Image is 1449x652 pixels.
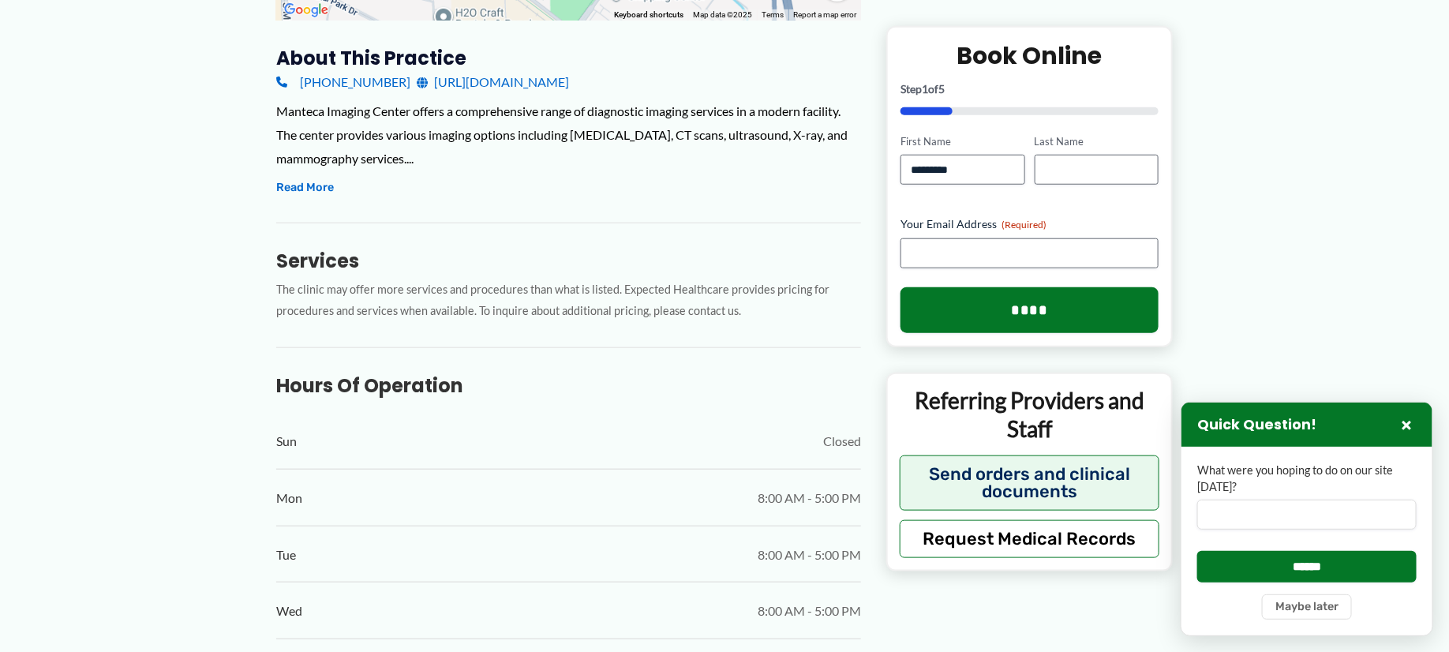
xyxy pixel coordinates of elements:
span: 1 [922,81,928,95]
span: 8:00 AM - 5:00 PM [758,486,861,510]
button: Send orders and clinical documents [900,455,1159,510]
span: Map data ©2025 [693,10,752,19]
button: Keyboard shortcuts [614,9,683,21]
span: Closed [823,429,861,453]
a: [URL][DOMAIN_NAME] [417,70,569,94]
button: Close [1398,415,1417,434]
span: Sun [276,429,297,453]
p: Step of [900,83,1159,94]
label: Last Name [1035,133,1159,148]
h3: Quick Question! [1197,416,1316,434]
h3: About this practice [276,46,861,70]
a: Report a map error [793,10,856,19]
span: 5 [938,81,945,95]
label: First Name [900,133,1024,148]
span: Mon [276,486,302,510]
span: 8:00 AM - 5:00 PM [758,543,861,567]
span: 8:00 AM - 5:00 PM [758,599,861,623]
h3: Hours of Operation [276,373,861,398]
label: Your Email Address [900,216,1159,232]
p: The clinic may offer more services and procedures than what is listed. Expected Healthcare provid... [276,279,861,322]
button: Maybe later [1262,594,1352,620]
label: What were you hoping to do on our site [DATE]? [1197,463,1417,495]
span: (Required) [1002,219,1046,230]
p: Referring Providers and Staff [900,386,1159,444]
button: Read More [276,178,334,197]
a: [PHONE_NUMBER] [276,70,410,94]
span: Tue [276,543,296,567]
a: Terms (opens in new tab) [762,10,784,19]
h3: Services [276,249,861,273]
button: Request Medical Records [900,519,1159,557]
div: Manteca Imaging Center offers a comprehensive range of diagnostic imaging services in a modern fa... [276,99,861,170]
span: Wed [276,599,302,623]
h2: Book Online [900,39,1159,70]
